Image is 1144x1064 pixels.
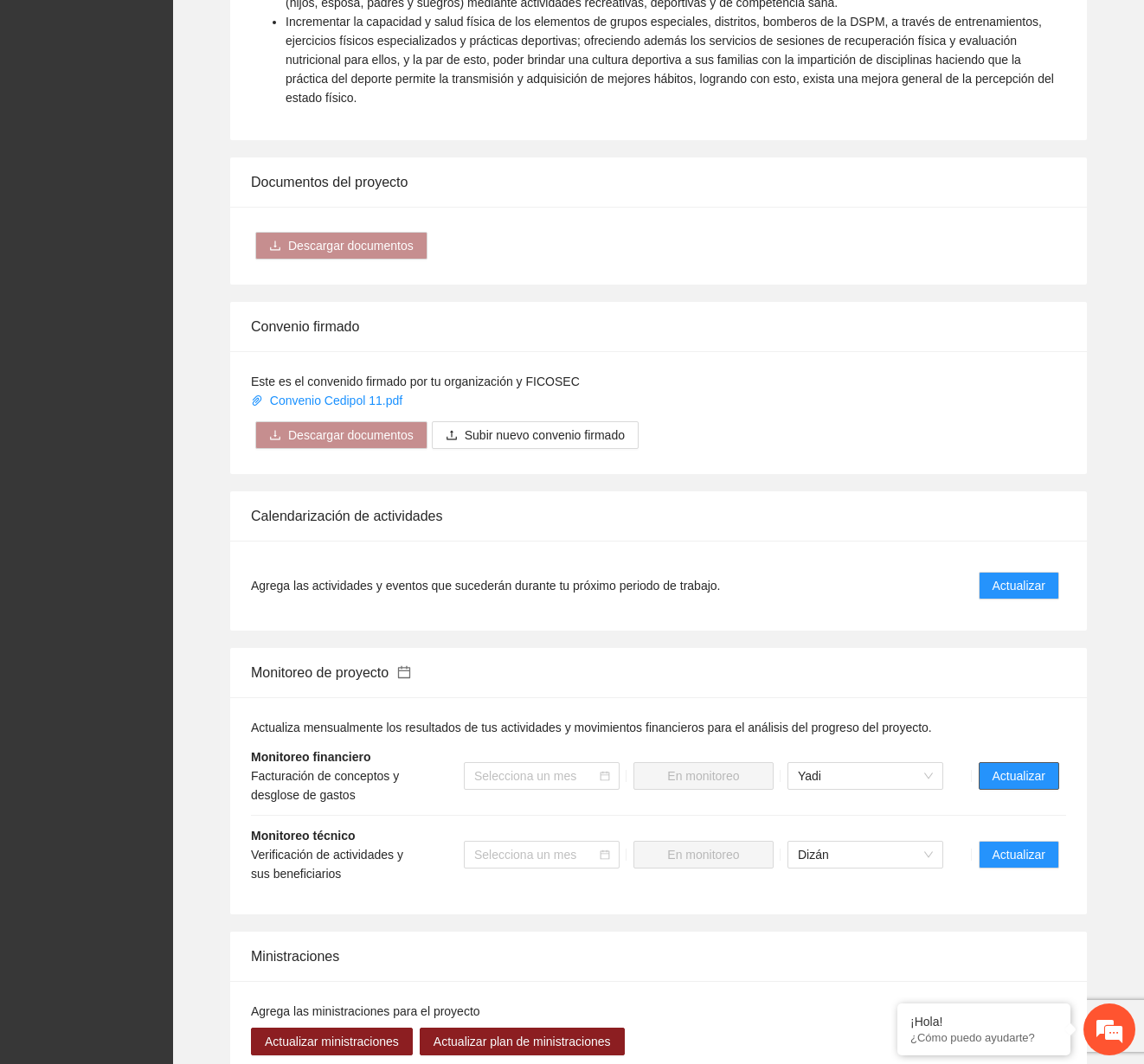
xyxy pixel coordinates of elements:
button: uploadSubir nuevo convenio firmado [432,421,639,449]
a: Actualizar ministraciones [251,1035,413,1048]
span: Actualizar ministraciones [265,1032,399,1051]
span: Actualizar [993,766,1045,785]
span: calendar [600,771,610,781]
button: Actualizar [979,841,1059,869]
span: Facturación de conceptos y desglose de gastos [251,769,399,802]
button: Actualizar plan de ministraciones [420,1028,625,1055]
div: Documentos del proyecto [251,157,1066,207]
a: Actualizar plan de ministraciones [420,1035,625,1048]
span: Descargar documentos [288,236,414,255]
button: Actualizar [979,572,1059,599]
textarea: Escriba su mensaje y pulse “Intro” [9,472,330,533]
span: Actualiza mensualmente los resultados de tus actividades y movimientos financieros para el anális... [251,721,932,734]
button: downloadDescargar documentos [255,232,427,260]
span: Estamos en línea. [100,231,239,406]
span: Este es el convenido firmado por tu organización y FICOSEC [251,375,580,388]
div: Chatee con nosotros ahora [90,88,291,111]
span: download [269,240,281,253]
span: calendar [600,849,610,860]
span: Yadi [798,763,933,789]
span: Agrega las ministraciones para el proyecto [251,1004,480,1018]
button: Actualizar ministraciones [251,1028,413,1055]
button: downloadDescargar documentos [255,421,427,449]
a: calendar [389,665,410,680]
span: upload [446,429,458,443]
p: ¿Cómo puedo ayudarte? [910,1031,1057,1044]
span: Descargar documentos [288,426,414,445]
span: Agrega las actividades y eventos que sucederán durante tu próximo periodo de trabajo. [251,576,720,595]
div: Ministraciones [251,932,1066,981]
div: Convenio firmado [251,302,1066,351]
span: calendar [397,665,411,679]
div: Minimizar ventana de chat en vivo [284,9,325,50]
span: Subir nuevo convenio firmado [465,426,625,445]
strong: Monitoreo técnico [251,829,356,843]
span: Dizán [798,842,933,868]
span: Verificación de actividades y sus beneficiarios [251,848,403,881]
span: uploadSubir nuevo convenio firmado [432,428,639,442]
span: Actualizar plan de ministraciones [434,1032,611,1051]
div: Monitoreo de proyecto [251,648,1066,697]
strong: Monitoreo financiero [251,750,370,764]
a: Convenio Cedipol 11.pdf [251,394,406,407]
div: ¡Hola! [910,1015,1057,1029]
span: paper-clip [251,394,263,407]
span: Actualizar [993,576,1045,595]
button: Actualizar [979,762,1059,790]
span: download [269,429,281,443]
span: Actualizar [993,845,1045,864]
div: Calendarización de actividades [251,491,1066,541]
span: Incrementar la capacidad y salud física de los elementos de grupos especiales, distritos, bombero... [286,15,1054,105]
